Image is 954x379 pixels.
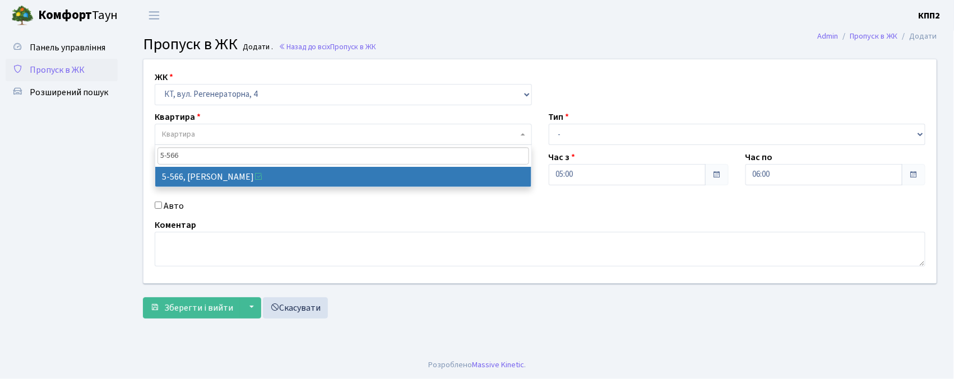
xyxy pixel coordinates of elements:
button: Переключити навігацію [140,6,168,25]
b: КПП2 [919,10,941,22]
b: Комфорт [38,6,92,24]
label: Тип [549,110,569,124]
img: logo.png [11,4,34,27]
div: Розроблено . [428,359,526,371]
li: Додати [898,30,937,43]
label: Квартира [155,110,201,124]
span: Розширений пошук [30,86,108,99]
span: Панель управління [30,41,105,54]
a: Massive Kinetic [472,359,524,371]
small: Додати . [241,43,274,52]
a: Скасувати [263,297,328,319]
label: Час з [549,151,576,164]
span: Пропуск в ЖК [330,41,376,52]
a: Розширений пошук [6,81,118,104]
a: Пропуск в ЖК [850,30,898,42]
span: Квартира [162,129,195,140]
a: КПП2 [919,9,941,22]
button: Зберегти і вийти [143,297,240,319]
li: 5-566, [PERSON_NAME] [155,167,531,187]
a: Admin [818,30,839,42]
label: ЖК [155,71,173,84]
span: Таун [38,6,118,25]
label: Час по [745,151,773,164]
nav: breadcrumb [801,25,954,48]
label: Коментар [155,218,196,232]
span: Зберегти і вийти [164,302,233,314]
span: Пропуск в ЖК [30,64,85,76]
a: Пропуск в ЖК [6,59,118,81]
a: Панель управління [6,36,118,59]
span: Пропуск в ЖК [143,33,238,55]
a: Назад до всіхПропуск в ЖК [279,41,376,52]
label: Авто [164,199,184,213]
